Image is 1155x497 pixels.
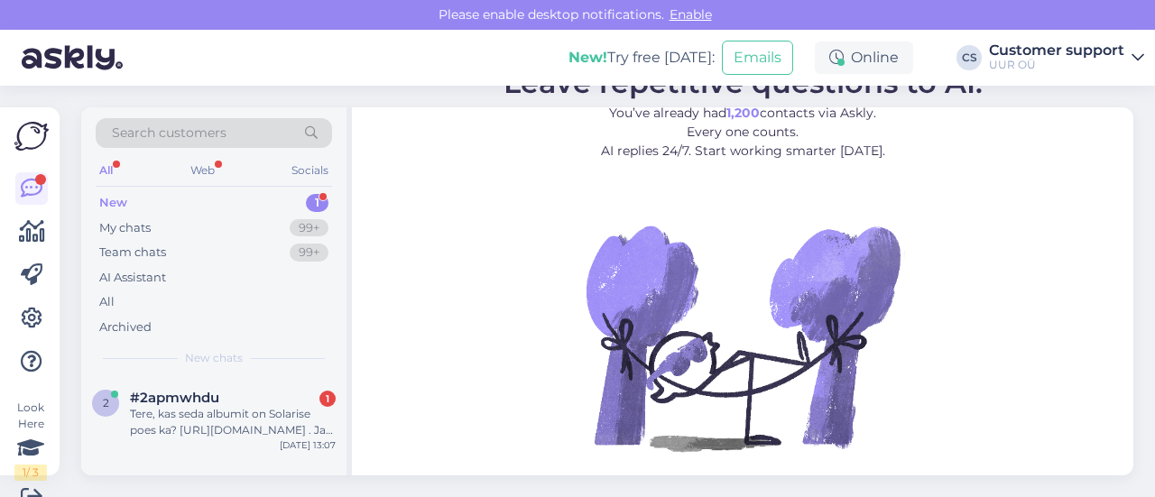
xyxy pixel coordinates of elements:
b: New! [568,49,607,66]
div: AI Assistant [99,269,166,287]
div: 1 [319,391,336,407]
div: Socials [288,159,332,182]
span: 2 [103,396,109,410]
div: Team chats [99,244,166,262]
div: 1 [306,194,328,212]
div: Try free [DATE]: [568,47,715,69]
div: Archived [99,318,152,336]
div: Look Here [14,400,47,481]
b: 1,200 [726,105,760,121]
span: New chats [185,350,243,366]
div: All [96,159,116,182]
span: Enable [664,6,717,23]
span: Search customers [112,124,226,143]
div: 99+ [290,244,328,262]
div: 1 / 3 [14,465,47,481]
div: [DATE] 13:07 [280,438,336,452]
div: Online [815,41,913,74]
div: All [99,293,115,311]
div: My chats [99,219,151,237]
div: 99+ [290,219,328,237]
div: Customer support [989,43,1124,58]
div: CS [956,45,982,70]
div: UUR OÜ [989,58,1124,72]
div: New [99,194,127,212]
p: You’ve already had contacts via Askly. Every one counts. AI replies 24/7. Start working smarter [... [504,104,983,161]
button: Emails [722,41,793,75]
div: Tere, kas seda albumit on Solarise poes ka? [URL][DOMAIN_NAME] . Ja samuti kui tahaks seda uudisk... [130,406,336,438]
a: Customer supportUUR OÜ [989,43,1144,72]
img: Askly Logo [14,122,49,151]
span: #2apmwhdu [130,390,219,406]
div: Web [187,159,218,182]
